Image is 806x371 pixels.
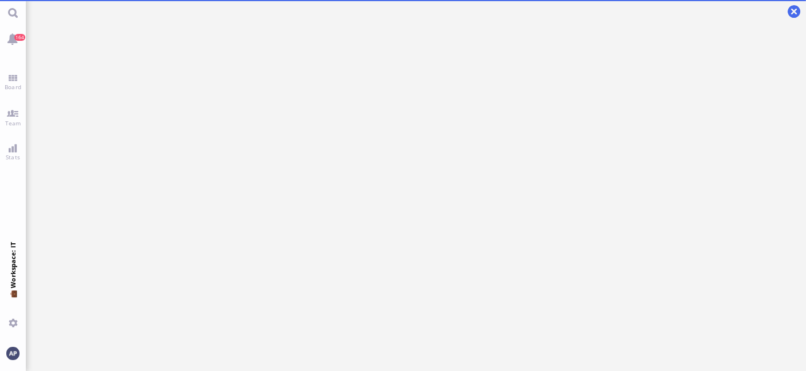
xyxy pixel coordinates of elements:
span: Board [2,83,24,91]
img: You [6,347,19,359]
span: 💼 Workspace: IT [9,288,17,314]
span: Team [2,119,24,127]
span: Stats [3,153,23,161]
span: 164 [14,34,25,41]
